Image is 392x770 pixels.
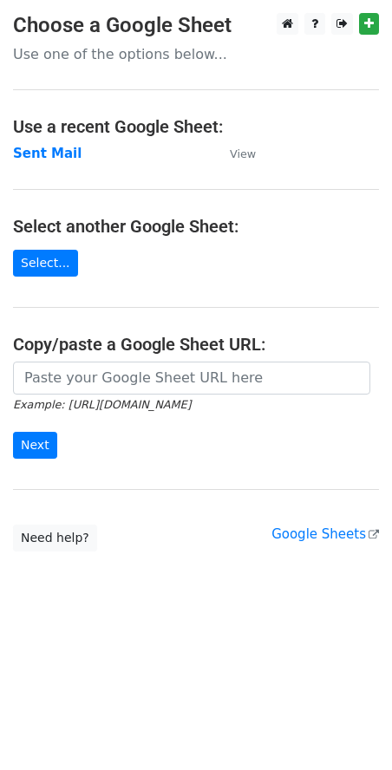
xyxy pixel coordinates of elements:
[13,432,57,459] input: Next
[13,45,379,63] p: Use one of the options below...
[13,525,97,551] a: Need help?
[212,146,256,161] a: View
[271,526,379,542] a: Google Sheets
[13,362,370,395] input: Paste your Google Sheet URL here
[13,116,379,137] h4: Use a recent Google Sheet:
[13,250,78,277] a: Select...
[13,398,191,411] small: Example: [URL][DOMAIN_NAME]
[13,13,379,38] h3: Choose a Google Sheet
[13,146,82,161] a: Sent Mail
[13,334,379,355] h4: Copy/paste a Google Sheet URL:
[230,147,256,160] small: View
[13,216,379,237] h4: Select another Google Sheet:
